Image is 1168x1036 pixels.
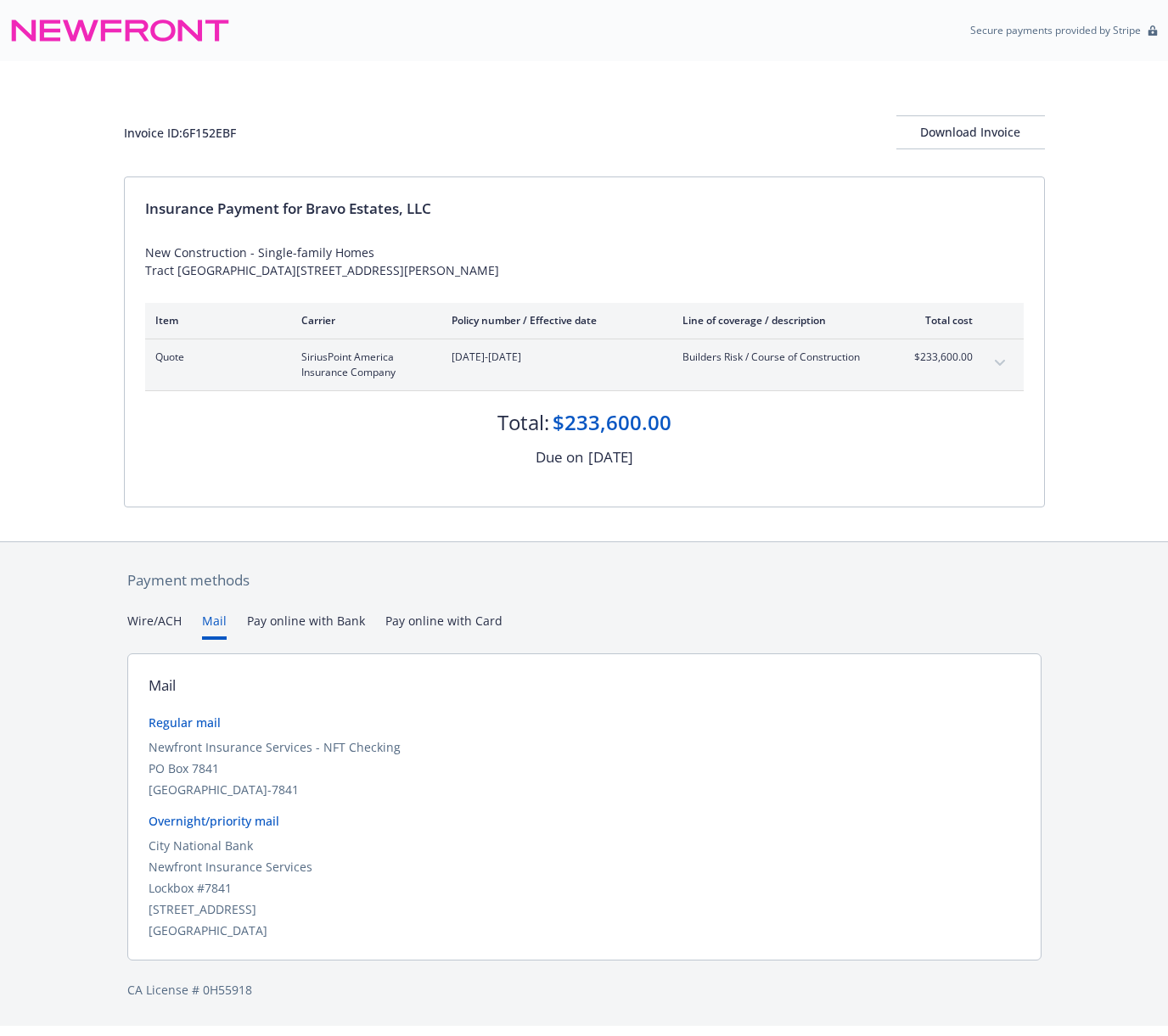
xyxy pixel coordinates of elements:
div: Carrier [301,313,424,328]
div: [GEOGRAPHIC_DATA]-7841 [149,781,1020,798]
span: $233,600.00 [909,350,973,365]
button: Pay online with Bank [247,612,365,640]
div: Policy number / Effective date [452,313,655,328]
div: Payment methods [127,569,1042,591]
div: Lockbox #7841 [149,879,1020,897]
button: Mail [202,612,227,640]
div: Item [155,313,274,328]
div: Due on [536,446,583,468]
span: Builders Risk / Course of Construction [682,350,882,365]
p: Secure payments provided by Stripe [970,23,1141,37]
div: Overnight/priority mail [149,812,1020,830]
div: Newfront Insurance Services - NFT Checking [149,738,1020,756]
div: Total: [497,408,549,437]
span: [DATE]-[DATE] [452,350,655,365]
div: [GEOGRAPHIC_DATA] [149,921,1020,939]
div: Mail [149,675,176,697]
div: PO Box 7841 [149,759,1020,777]
div: Total cost [909,313,973,328]
div: Invoice ID: 6F152EBF [124,124,236,142]
div: Line of coverage / description [682,313,882,328]
div: QuoteSiriusPoint America Insurance Company[DATE]-[DATE]Builders Risk / Course of Construction$233... [145,339,1024,390]
button: Pay online with Card [385,612,503,640]
div: $233,600.00 [553,408,671,437]
div: Newfront Insurance Services [149,858,1020,876]
span: SiriusPoint America Insurance Company [301,350,424,380]
div: Insurance Payment for Bravo Estates, LLC [145,198,1024,220]
div: CA License # 0H55918 [127,981,1042,999]
div: Download Invoice [896,116,1045,148]
span: Quote [155,350,274,365]
button: Download Invoice [896,115,1045,149]
div: City National Bank [149,837,1020,854]
button: expand content [986,350,1014,377]
div: [DATE] [588,446,633,468]
div: [STREET_ADDRESS] [149,900,1020,918]
div: New Construction - Single-family Homes Tract [GEOGRAPHIC_DATA][STREET_ADDRESS][PERSON_NAME] [145,244,1024,279]
button: Wire/ACH [127,612,182,640]
div: Regular mail [149,714,1020,731]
